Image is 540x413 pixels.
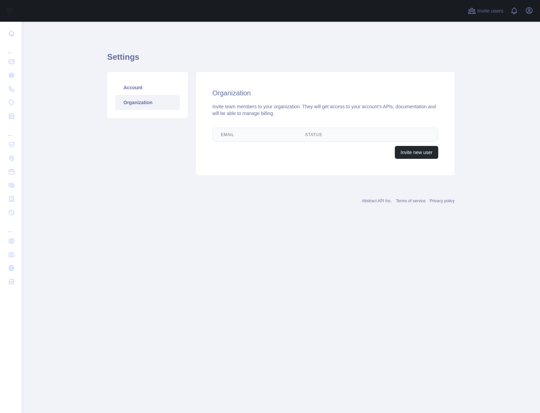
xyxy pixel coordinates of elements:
a: Account [115,80,180,95]
div: ... [5,220,16,233]
h1: Settings [107,52,455,68]
a: Abstract API Inc. [362,199,392,203]
th: Status [297,128,391,142]
div: Invite team members to your organization. They will get access to your account's APIs, documentat... [212,103,438,117]
button: Invite users [466,5,505,16]
button: Invite new user [395,146,438,159]
span: Invite users [477,7,503,15]
a: Privacy policy [430,199,455,203]
a: Organization [115,95,180,110]
h2: Organization [212,88,438,98]
a: Terms of service [396,199,425,203]
div: ... [5,41,16,54]
th: Email [213,128,297,142]
div: ... [5,124,16,137]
